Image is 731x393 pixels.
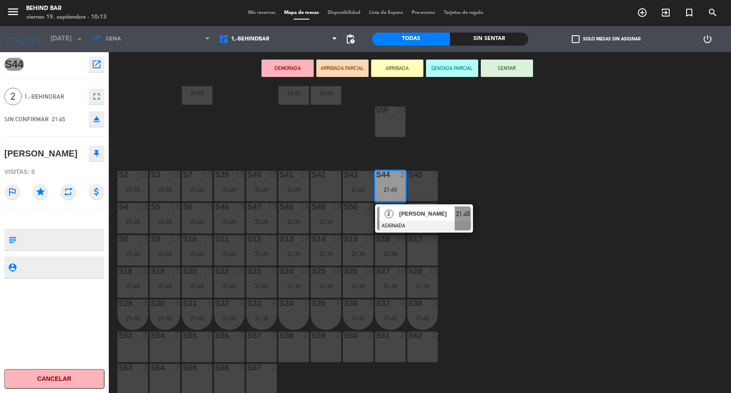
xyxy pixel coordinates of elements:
div: 2 [175,364,180,372]
div: 12 [171,171,180,179]
button: SENTADA PARCIAL [426,60,478,77]
div: 10 [397,267,406,275]
div: 13 [171,203,180,211]
div: 21:30 [150,315,180,321]
i: search [708,7,718,18]
div: 2 [239,364,245,372]
div: 21:30 [150,187,180,193]
span: [PERSON_NAME] [399,209,455,218]
div: 2 [143,364,148,372]
div: 2 [433,203,438,211]
button: DEMORADA [262,60,314,77]
div: 2 [400,171,406,179]
i: eject [91,114,102,124]
div: 1 [336,300,341,307]
div: 12 [300,171,309,179]
div: 10 [236,267,245,275]
i: arrow_drop_down [74,34,85,44]
div: 3 [368,300,373,307]
div: 23 [397,107,406,114]
div: S8 [118,235,119,243]
i: subject [7,235,17,244]
div: 4 [175,300,180,307]
div: 23:45 [278,90,309,96]
div: 17 [365,235,373,243]
div: S18 [118,267,119,275]
div: S45 [408,171,409,179]
button: open_in_new [89,57,104,72]
div: 2 [143,332,148,340]
div: S42 [312,171,312,179]
button: ARRIBADA [371,60,423,77]
i: add_circle_outline [637,7,647,18]
div: 21:30 [150,251,180,257]
div: S13 [279,235,280,243]
i: turned_in_not [684,7,694,18]
span: Lista de Espera [365,10,407,15]
div: 21:45 [182,283,212,289]
span: 1,-BehindBar [231,36,269,42]
div: 21:30 [311,251,341,257]
div: 21:30 [214,315,245,321]
i: star [33,184,48,200]
div: 2 [207,332,212,340]
div: 21:30 [182,251,212,257]
span: Mapa de mesas [280,10,323,15]
span: Cena [106,36,121,42]
div: 17 [268,235,277,243]
button: eject [89,111,104,127]
div: 21:45 [375,315,406,321]
div: 21:30 [246,219,277,225]
div: S58 [279,332,280,340]
div: s28 [408,267,409,275]
div: 10 [300,267,309,275]
div: 21:30 [311,219,341,225]
div: 21:45 [375,187,406,193]
div: 3 [433,300,438,307]
div: s59 [312,332,312,340]
div: S25 [312,267,312,275]
div: 12 [236,171,245,179]
div: 10 [171,267,180,275]
div: 17 [300,235,309,243]
div: s38 [408,300,409,307]
span: 21:45 [456,209,470,219]
div: 21:30 [117,219,148,225]
div: s29 [118,300,119,307]
button: SENTAR [481,60,533,77]
div: 2 [272,364,277,372]
i: fullscreen [91,91,102,102]
div: 2 [239,332,245,340]
div: 21:30 [278,187,309,193]
div: 21:30 [343,251,373,257]
div: 23:45 [311,90,341,96]
div: 21:45 [117,283,148,289]
div: S40 [247,171,248,179]
div: 2 [400,332,406,340]
div: 17 [139,235,148,243]
div: 23:45 [182,90,212,96]
div: 2 [433,235,438,243]
i: outlined_flag [4,184,20,200]
div: S48 [279,203,280,211]
div: 21:45 [214,283,245,289]
div: 17 [204,235,212,243]
div: 17 [236,235,245,243]
div: S14 [312,235,312,243]
div: 21:30 [311,283,341,289]
span: Tarjetas de regalo [439,10,488,15]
